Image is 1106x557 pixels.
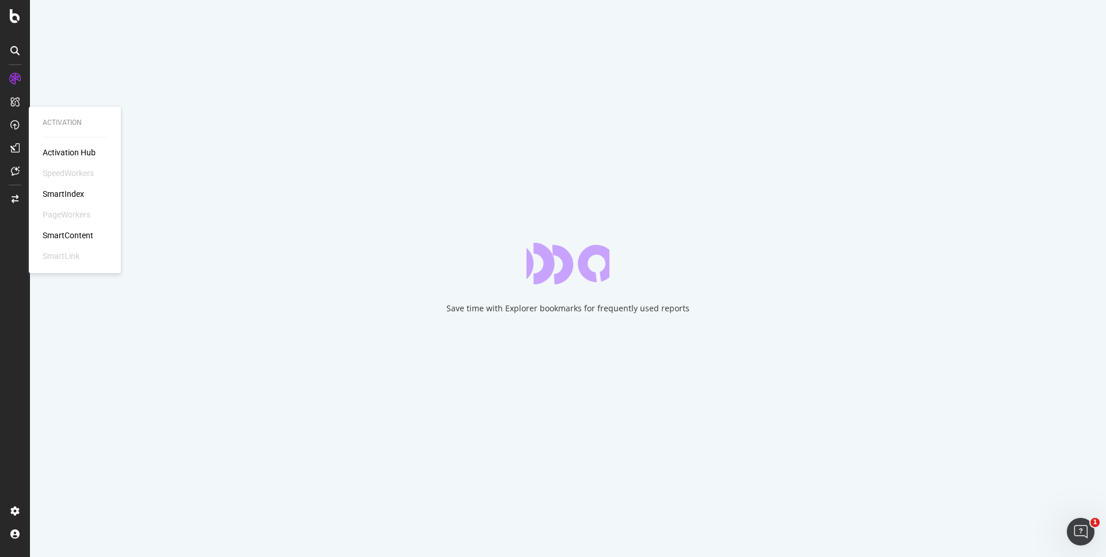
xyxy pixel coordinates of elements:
[43,209,90,220] div: PageWorkers
[43,147,96,158] a: Activation Hub
[43,118,107,128] div: Activation
[43,167,94,179] div: SpeedWorkers
[1090,518,1100,527] span: 1
[43,230,93,241] a: SmartContent
[446,303,690,314] div: Save time with Explorer bookmarks for frequently used reports
[1067,518,1094,545] iframe: Intercom live chat
[43,250,79,262] div: SmartLink
[43,188,84,200] a: SmartIndex
[527,243,609,284] div: animation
